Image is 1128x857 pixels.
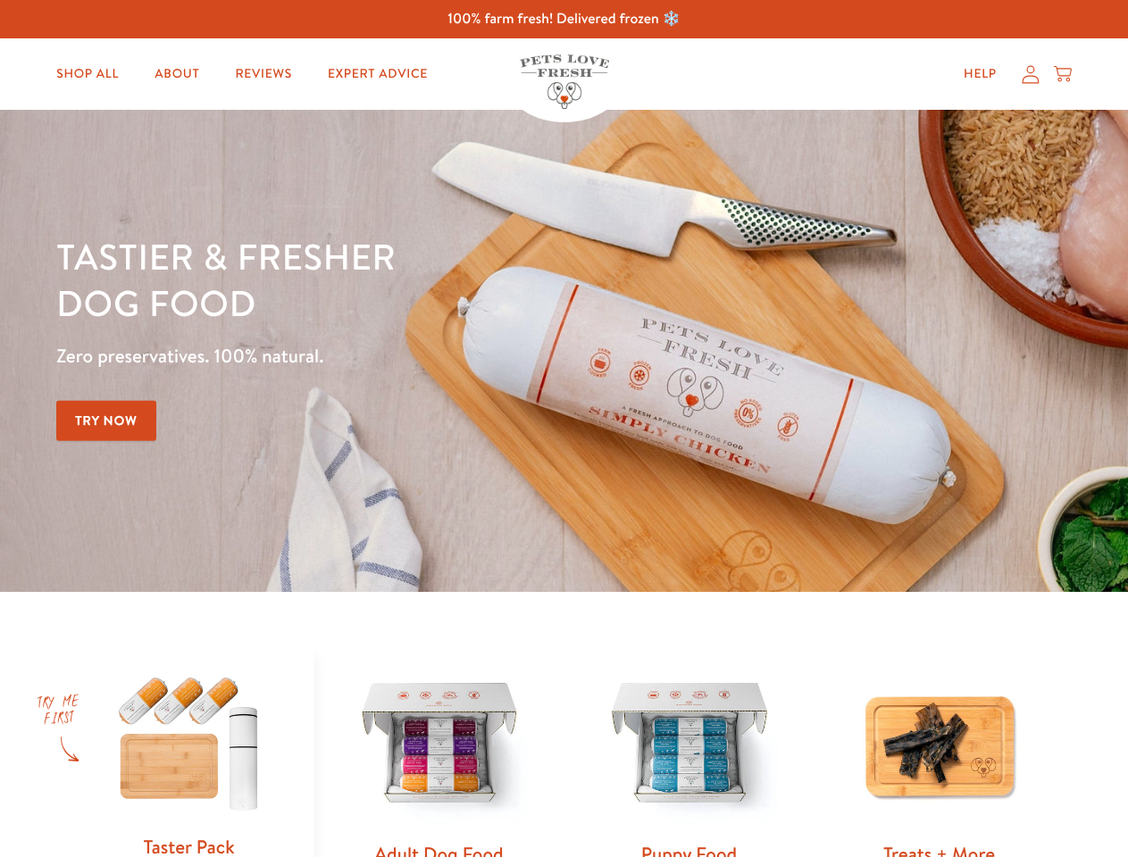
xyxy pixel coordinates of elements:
h1: Tastier & fresher dog food [56,233,733,326]
a: About [140,56,213,92]
img: Pets Love Fresh [520,54,609,109]
a: Shop All [42,56,133,92]
a: Try Now [56,401,156,441]
a: Expert Advice [313,56,442,92]
a: Reviews [221,56,305,92]
a: Help [949,56,1011,92]
p: Zero preservatives. 100% natural. [56,340,733,372]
